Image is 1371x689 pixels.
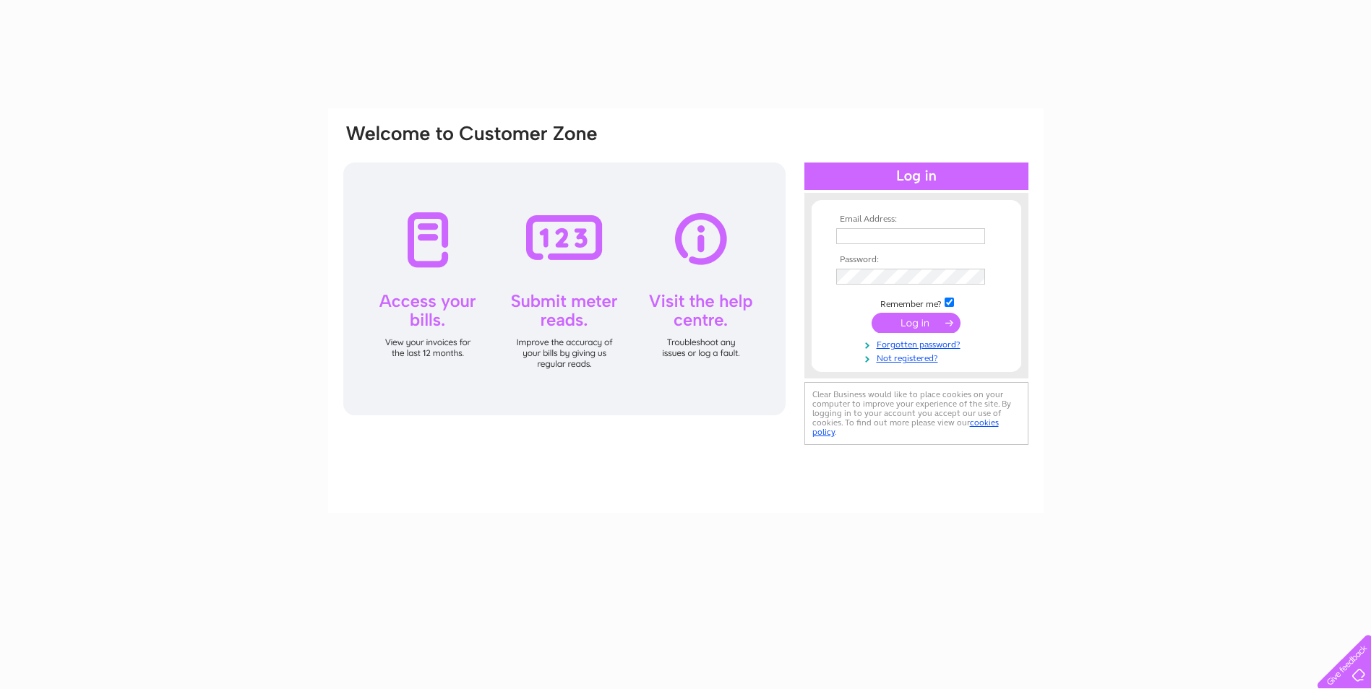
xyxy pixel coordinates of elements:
[836,350,1000,364] a: Not registered?
[872,313,960,333] input: Submit
[836,337,1000,350] a: Forgotten password?
[804,382,1028,445] div: Clear Business would like to place cookies on your computer to improve your experience of the sit...
[833,214,1000,225] th: Email Address:
[833,255,1000,265] th: Password:
[833,295,1000,310] td: Remember me?
[812,417,999,437] a: cookies policy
